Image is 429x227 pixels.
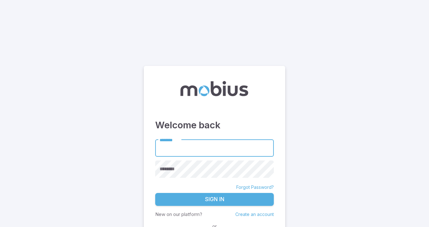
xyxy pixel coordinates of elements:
button: Sign In [155,193,274,206]
a: Create an account [235,212,274,217]
h3: Welcome back [155,118,274,132]
p: New on our platform? [155,211,202,218]
a: Forgot Password? [236,184,274,190]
